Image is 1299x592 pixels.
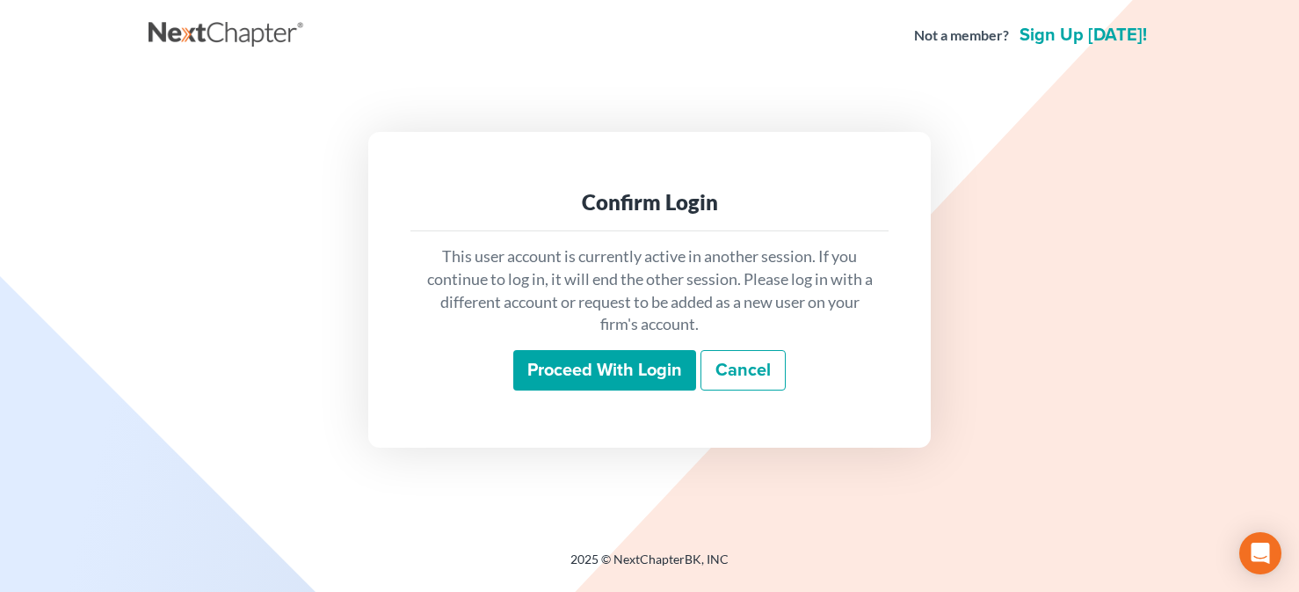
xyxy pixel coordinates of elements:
[700,350,786,391] a: Cancel
[513,350,696,391] input: Proceed with login
[425,245,874,336] p: This user account is currently active in another session. If you continue to log in, it will end ...
[425,188,874,216] div: Confirm Login
[1016,26,1150,44] a: Sign up [DATE]!
[1239,532,1281,574] div: Open Intercom Messenger
[914,26,1009,46] strong: Not a member?
[149,551,1150,582] div: 2025 © NextChapterBK, INC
